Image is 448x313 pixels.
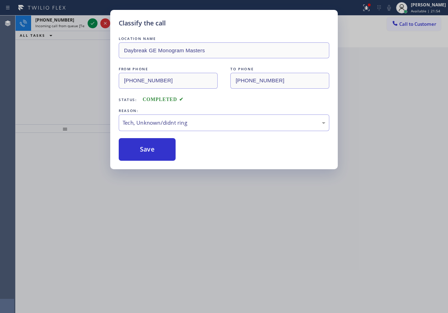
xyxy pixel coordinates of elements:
div: FROM PHONE [119,65,218,73]
div: TO PHONE [230,65,329,73]
span: Status: [119,97,137,102]
span: COMPLETED [143,97,184,102]
button: Save [119,138,176,161]
div: Tech, Unknown/didnt ring [123,119,325,127]
h5: Classify the call [119,18,166,28]
input: From phone [119,73,218,89]
div: REASON: [119,107,329,114]
input: To phone [230,73,329,89]
div: LOCATION NAME [119,35,329,42]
